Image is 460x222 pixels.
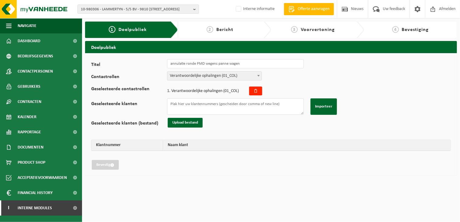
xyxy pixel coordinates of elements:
[77,5,199,14] button: 10-980306 - LAMMERTYN - 5/5 BV - 9810 [STREET_ADDRESS]
[91,87,167,95] label: Geselecteerde contactrollen
[91,140,163,151] th: Klantnummer
[92,160,119,170] button: Bevestig
[18,79,40,94] span: Gebruikers
[311,98,337,115] button: Importeer
[18,18,36,33] span: Navigatie
[81,5,191,14] span: 10-980306 - LAMMERTYN - 5/5 BV - 9810 [STREET_ADDRESS]
[167,71,262,80] span: Verantwoordelijke ophalingen (01_COL)
[284,3,334,15] a: Offerte aanvragen
[296,6,331,12] span: Offerte aanvragen
[85,41,457,53] h2: Doelpubliek
[91,101,167,115] label: Geselecteerde klanten
[167,72,262,80] span: Verantwoordelijke ophalingen (01_COL)
[91,74,167,80] label: Contactrollen
[235,5,275,14] label: Interne informatie
[91,121,167,128] label: Geselecteerde klanten (bestand)
[291,26,298,33] span: 3
[167,89,239,93] span: . Verantwoordelijke ophalingen (01_COL)
[18,200,52,216] span: Interne modules
[6,200,12,216] span: I
[163,140,451,151] th: Naam klant
[91,62,167,68] label: Titel
[18,185,53,200] span: Financial History
[18,49,53,64] span: Bedrijfsgegevens
[118,27,147,32] span: Doelpubliek
[18,94,41,109] span: Contracten
[216,27,233,32] span: Bericht
[18,155,45,170] span: Product Shop
[18,109,36,125] span: Kalender
[18,140,43,155] span: Documenten
[18,170,67,185] span: Acceptatievoorwaarden
[18,125,41,140] span: Rapportage
[207,26,213,33] span: 2
[167,89,169,93] span: 1
[301,27,335,32] span: Voorvertoning
[392,26,399,33] span: 4
[18,64,53,79] span: Contactpersonen
[109,26,115,33] span: 1
[168,118,203,128] button: Upload bestand
[18,33,40,49] span: Dashboard
[402,27,429,32] span: Bevestiging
